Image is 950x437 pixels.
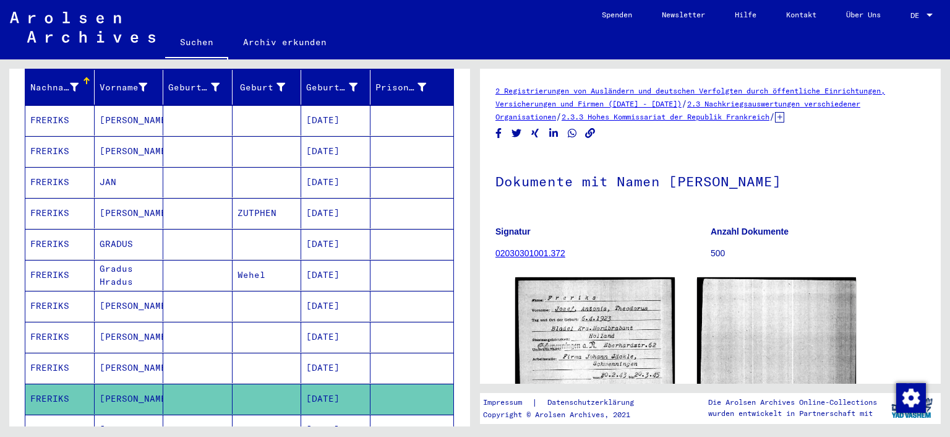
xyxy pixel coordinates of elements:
[495,86,885,108] a: 2 Registrierungen von Ausländern und deutschen Verfolgten durch öffentliche Einrichtungen, Versic...
[95,105,164,136] mat-cell: [PERSON_NAME]
[100,77,163,97] div: Vorname
[95,291,164,321] mat-cell: [PERSON_NAME]
[25,384,95,414] mat-cell: FRERIKS
[584,126,597,141] button: Copy link
[483,409,649,420] p: Copyright © Arolsen Archives, 2021
[237,77,301,97] div: Geburt‏
[375,81,427,94] div: Prisoner #
[370,70,454,105] mat-header-cell: Prisoner #
[483,396,532,409] a: Impressum
[25,136,95,167] mat-cell: FRERIKS
[95,198,164,228] mat-cell: [PERSON_NAME]
[25,70,95,105] mat-header-cell: Nachname
[95,229,164,259] mat-cell: GRADUS
[233,198,302,228] mat-cell: ZUTPHEN
[301,105,370,136] mat-cell: [DATE]
[95,384,164,414] mat-cell: [PERSON_NAME]
[233,70,302,105] mat-header-cell: Geburt‏
[25,260,95,290] mat-cell: FRERIKS
[95,353,164,383] mat-cell: [PERSON_NAME]
[25,291,95,321] mat-cell: FRERIKS
[375,77,442,97] div: Prisoner #
[233,260,302,290] mat-cell: Wehel
[910,11,924,20] span: DE
[495,153,925,207] h1: Dokumente mit Namen [PERSON_NAME]
[769,111,775,122] span: /
[25,229,95,259] mat-cell: FRERIKS
[301,198,370,228] mat-cell: [DATE]
[556,111,562,122] span: /
[301,291,370,321] mat-cell: [DATE]
[711,247,925,260] p: 500
[711,227,789,236] b: Anzahl Dokumente
[566,126,579,141] button: Share on WhatsApp
[95,167,164,197] mat-cell: JAN
[483,396,649,409] div: |
[165,27,228,59] a: Suchen
[889,392,935,423] img: yv_logo.png
[708,397,877,408] p: Die Arolsen Archives Online-Collections
[510,126,523,141] button: Share on Twitter
[168,81,220,94] div: Geburtsname
[562,112,769,121] a: 2.3.3 Hohes Kommissariat der Republik Frankreich
[95,322,164,352] mat-cell: [PERSON_NAME]
[30,81,79,94] div: Nachname
[168,77,235,97] div: Geburtsname
[682,98,687,109] span: /
[25,198,95,228] mat-cell: FRERIKS
[95,260,164,290] mat-cell: Gradus Hradus
[301,384,370,414] mat-cell: [DATE]
[301,70,370,105] mat-header-cell: Geburtsdatum
[25,105,95,136] mat-cell: FRERIKS
[25,353,95,383] mat-cell: FRERIKS
[306,77,373,97] div: Geburtsdatum
[896,383,926,413] img: Zustimmung ändern
[228,27,341,57] a: Archiv erkunden
[25,322,95,352] mat-cell: FRERIKS
[529,126,542,141] button: Share on Xing
[708,408,877,419] p: wurden entwickelt in Partnerschaft mit
[492,126,505,141] button: Share on Facebook
[100,81,148,94] div: Vorname
[306,81,357,94] div: Geburtsdatum
[25,167,95,197] mat-cell: FRERIKS
[547,126,560,141] button: Share on LinkedIn
[537,396,649,409] a: Datenschutzerklärung
[95,136,164,167] mat-cell: [PERSON_NAME]
[301,353,370,383] mat-cell: [DATE]
[10,12,155,43] img: Arolsen_neg.svg
[301,136,370,167] mat-cell: [DATE]
[301,260,370,290] mat-cell: [DATE]
[30,77,94,97] div: Nachname
[237,81,286,94] div: Geburt‏
[301,229,370,259] mat-cell: [DATE]
[95,70,164,105] mat-header-cell: Vorname
[301,322,370,352] mat-cell: [DATE]
[301,167,370,197] mat-cell: [DATE]
[495,248,565,258] a: 02030301001.372
[495,227,531,236] b: Signatur
[163,70,233,105] mat-header-cell: Geburtsname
